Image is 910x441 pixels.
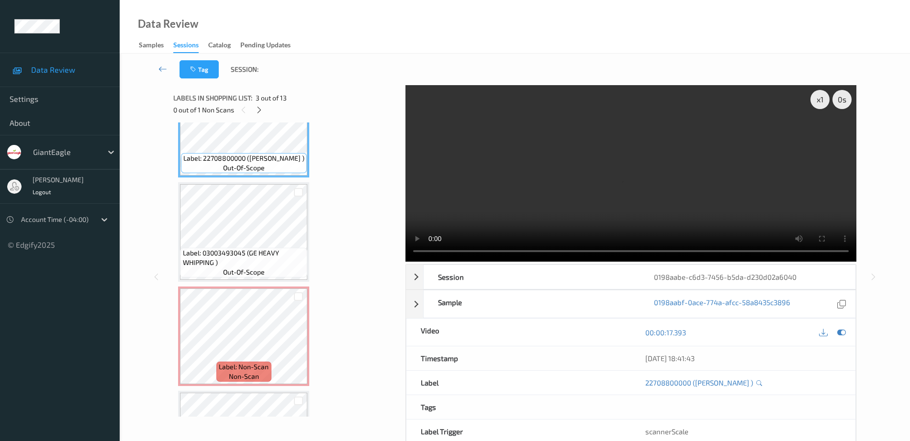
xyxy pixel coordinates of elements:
[139,40,164,52] div: Samples
[223,267,265,277] span: out-of-scope
[173,40,199,53] div: Sessions
[832,90,852,109] div: 0 s
[256,93,287,103] span: 3 out of 13
[208,39,240,52] a: Catalog
[406,371,631,395] div: Label
[640,265,855,289] div: 0198aabe-c6d3-7456-b5da-d230d02a6040
[229,372,259,381] span: non-scan
[424,265,640,289] div: Session
[173,104,399,116] div: 0 out of 1 Non Scans
[810,90,830,109] div: x 1
[645,328,686,337] a: 00:00:17.393
[654,298,790,310] a: 0198aabf-0ace-774a-afcc-58a8435c3896
[424,290,640,318] div: Sample
[406,290,856,318] div: Sample0198aabf-0ace-774a-afcc-58a8435c3896
[183,248,305,267] span: Label: 03003493045 (GE HEAVY WHIPPING )
[173,93,252,103] span: Labels in shopping list:
[645,378,753,387] a: 22708800000 ([PERSON_NAME] )
[219,362,269,372] span: Label: Non-Scan
[231,65,258,74] span: Session:
[223,163,265,173] span: out-of-scope
[240,39,300,52] a: Pending Updates
[173,39,208,53] a: Sessions
[240,40,291,52] div: Pending Updates
[406,265,856,289] div: Session0198aabe-c6d3-7456-b5da-d230d02a6040
[406,395,631,419] div: Tags
[138,19,198,29] div: Data Review
[645,353,841,363] div: [DATE] 18:41:43
[180,60,219,78] button: Tag
[406,346,631,370] div: Timestamp
[183,154,304,163] span: Label: 22708800000 ([PERSON_NAME] )
[406,319,631,346] div: Video
[208,40,231,52] div: Catalog
[139,39,173,52] a: Samples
